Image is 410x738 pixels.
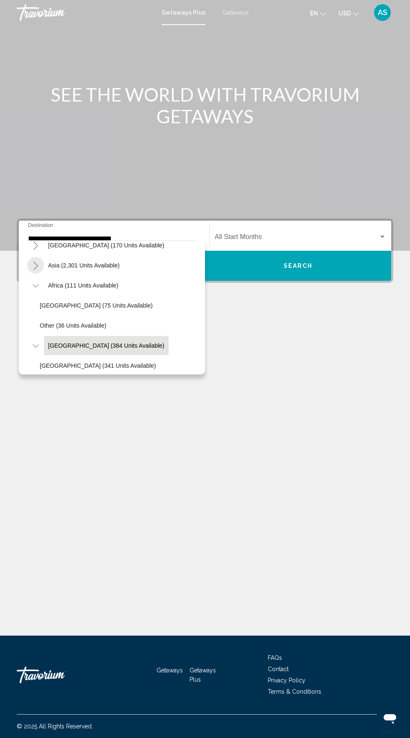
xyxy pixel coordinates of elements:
[156,667,183,674] a: Getaways
[40,302,153,309] span: [GEOGRAPHIC_DATA] (75 units available)
[268,666,289,672] a: Contact
[222,9,249,16] a: Getaways
[19,221,391,281] div: Search widget
[27,277,44,294] button: Toggle Africa (111 units available)
[372,4,393,21] button: User Menu
[310,7,326,19] button: Change language
[284,263,313,270] span: Search
[27,257,44,274] button: Toggle Asia (2,301 units available)
[40,322,106,329] span: Other (36 units available)
[190,667,216,683] a: Getaways Plus
[205,251,391,281] button: Search
[310,10,318,17] span: en
[44,336,169,355] button: [GEOGRAPHIC_DATA] (384 units available)
[48,282,118,289] span: Africa (111 units available)
[44,256,124,275] button: Asia (2,301 units available)
[17,723,93,730] span: © 2025 All Rights Reserved.
[48,342,164,349] span: [GEOGRAPHIC_DATA] (384 units available)
[48,84,362,127] h1: SEE THE WORLD WITH TRAVORIUM GETAWAYS
[161,9,205,16] a: Getaways Plus
[378,8,387,17] span: AS
[36,296,157,315] button: [GEOGRAPHIC_DATA] (75 units available)
[36,356,160,375] button: [GEOGRAPHIC_DATA] (341 units available)
[17,662,100,687] a: Travorium
[44,276,123,295] button: Africa (111 units available)
[268,654,282,661] a: FAQs
[268,688,321,695] a: Terms & Conditions
[377,705,403,731] iframe: Кнопка запуска окна обмена сообщениями
[17,4,153,21] a: Travorium
[338,7,359,19] button: Change currency
[27,337,44,354] button: Toggle Middle East (384 units available)
[338,10,351,17] span: USD
[36,316,110,335] button: Other (36 units available)
[40,362,156,369] span: [GEOGRAPHIC_DATA] (341 units available)
[44,236,169,255] button: [GEOGRAPHIC_DATA] (170 units available)
[27,237,44,254] button: Toggle Central America (170 units available)
[268,677,305,684] a: Privacy Policy
[48,262,120,269] span: Asia (2,301 units available)
[48,242,164,249] span: [GEOGRAPHIC_DATA] (170 units available)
